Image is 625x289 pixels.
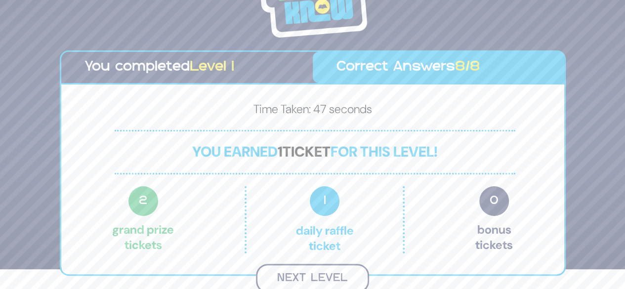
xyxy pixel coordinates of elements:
span: You earned for this level! [192,142,438,161]
p: Bonus tickets [475,186,513,253]
span: 2 [128,186,158,216]
p: Time Taken: 47 seconds [77,100,548,122]
span: 0 [479,186,509,216]
span: 8/8 [455,61,480,74]
span: 1 [278,142,283,161]
span: 1 [310,186,339,216]
p: You completed [85,57,289,78]
p: Correct Answers [336,57,541,78]
p: Daily Raffle ticket [267,186,382,253]
p: Grand Prize tickets [112,186,174,253]
span: ticket [283,142,331,161]
span: Level 1 [190,61,234,74]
